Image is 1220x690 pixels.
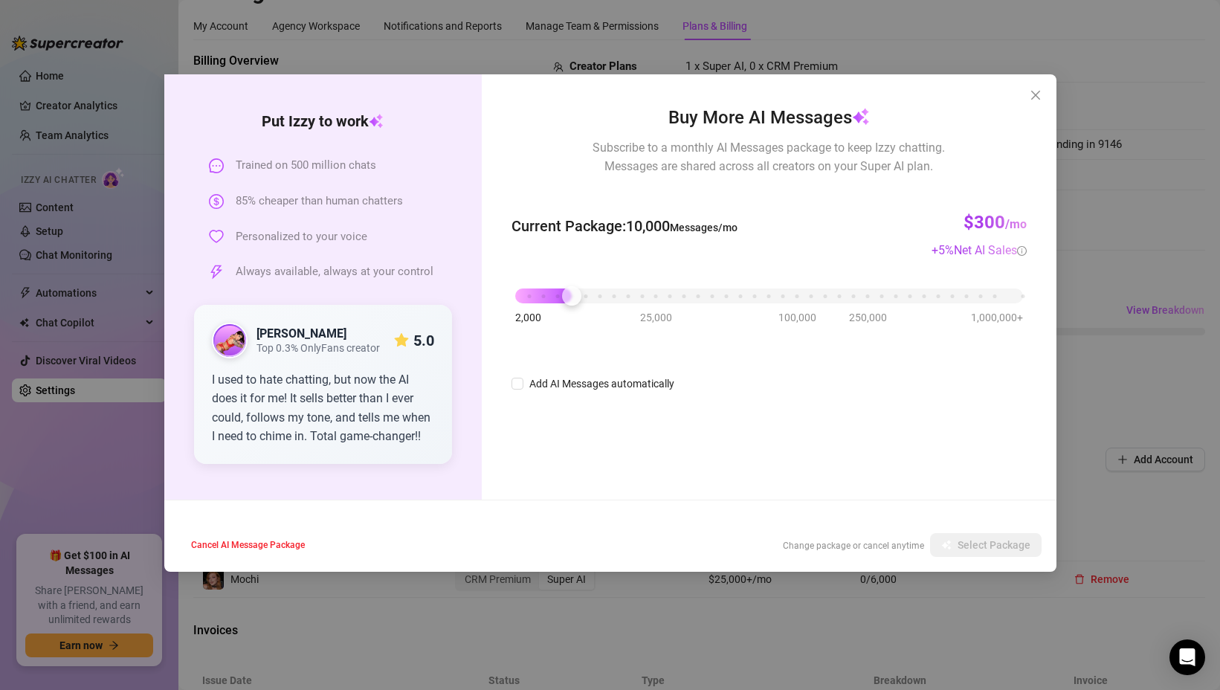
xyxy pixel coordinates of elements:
[1024,89,1048,101] span: Close
[212,370,434,446] div: I used to hate chatting, but now the AI does it for me! It sells better than I ever could, follow...
[1005,217,1027,231] span: /mo
[236,193,403,210] span: 85% cheaper than human chatters
[236,228,367,246] span: Personalized to your voice
[639,309,671,326] span: 25,000
[393,333,408,348] span: star
[1017,246,1027,256] span: info-circle
[1024,83,1048,107] button: Close
[964,211,1027,235] h3: $300
[236,263,433,281] span: Always available, always at your control
[256,342,380,355] span: Top 0.3% OnlyFans creator
[778,309,816,326] span: 100,000
[413,332,433,349] strong: 5.0
[932,243,1027,257] span: + 5 %
[511,215,737,238] span: Current Package : 10,000
[191,540,305,550] span: Cancel AI Message Package
[256,326,346,341] strong: [PERSON_NAME]
[213,324,246,357] img: public
[209,229,224,244] span: heart
[669,222,737,233] span: Messages/mo
[262,112,384,130] strong: Put Izzy to work
[971,309,1023,326] span: 1,000,000+
[783,541,924,551] span: Change package or cancel anytime
[668,104,869,132] span: Buy More AI Messages
[930,533,1042,557] button: Select Package
[236,157,376,175] span: Trained on 500 million chats
[593,138,945,175] span: Subscribe to a monthly AI Messages package to keep Izzy chatting. Messages are shared across all ...
[209,158,224,173] span: message
[529,375,674,392] div: Add AI Messages automatically
[1169,639,1205,675] div: Open Intercom Messenger
[209,265,224,280] span: thunderbolt
[848,309,886,326] span: 250,000
[209,194,224,209] span: dollar
[514,309,540,326] span: 2,000
[1030,89,1042,101] span: close
[954,241,1027,259] div: Net AI Sales
[179,533,317,557] button: Cancel AI Message Package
